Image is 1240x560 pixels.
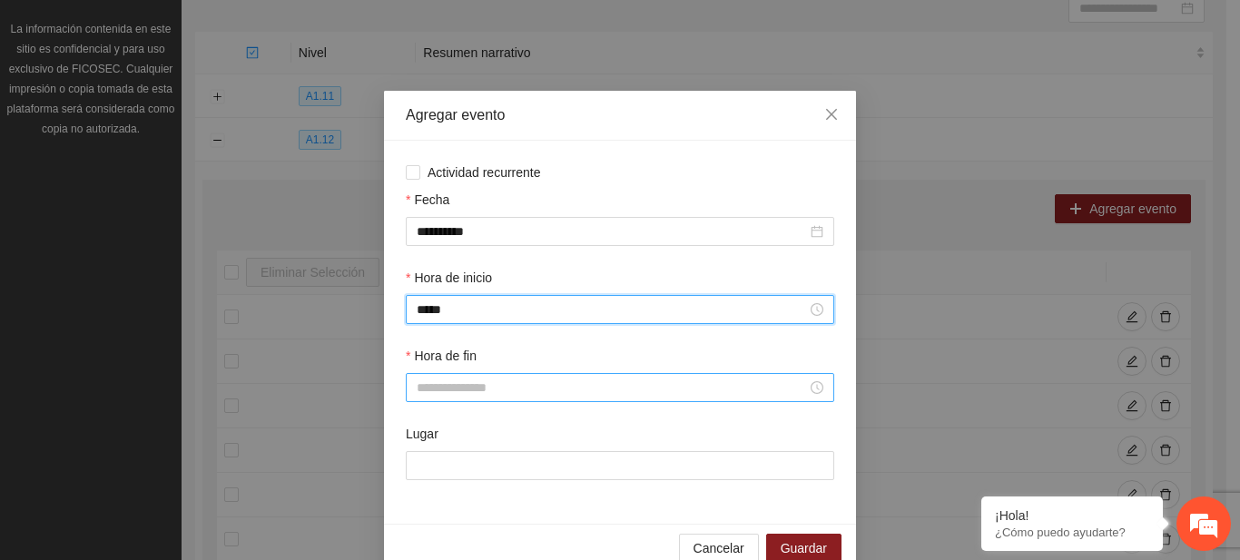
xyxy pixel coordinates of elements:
label: Fecha [406,190,449,210]
label: Hora de fin [406,346,477,366]
div: Agregar evento [406,105,834,125]
input: Lugar [406,451,834,480]
button: Close [807,91,856,140]
span: Cancelar [694,538,744,558]
span: Actividad recurrente [420,162,548,182]
p: ¿Cómo puedo ayudarte? [995,526,1149,539]
input: Hora de fin [417,378,807,398]
input: Hora de inicio [417,300,807,319]
span: Guardar [781,538,827,558]
span: close [824,107,839,122]
div: ¡Hola! [995,508,1149,523]
input: Fecha [417,221,807,241]
label: Hora de inicio [406,268,492,288]
label: Lugar [406,424,438,444]
div: Minimizar ventana de chat en vivo [298,9,341,53]
div: Chatee con nosotros ahora [94,93,305,116]
span: Estamos en línea. [105,179,251,362]
textarea: Escriba su mensaje y pulse “Intro” [9,369,346,433]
